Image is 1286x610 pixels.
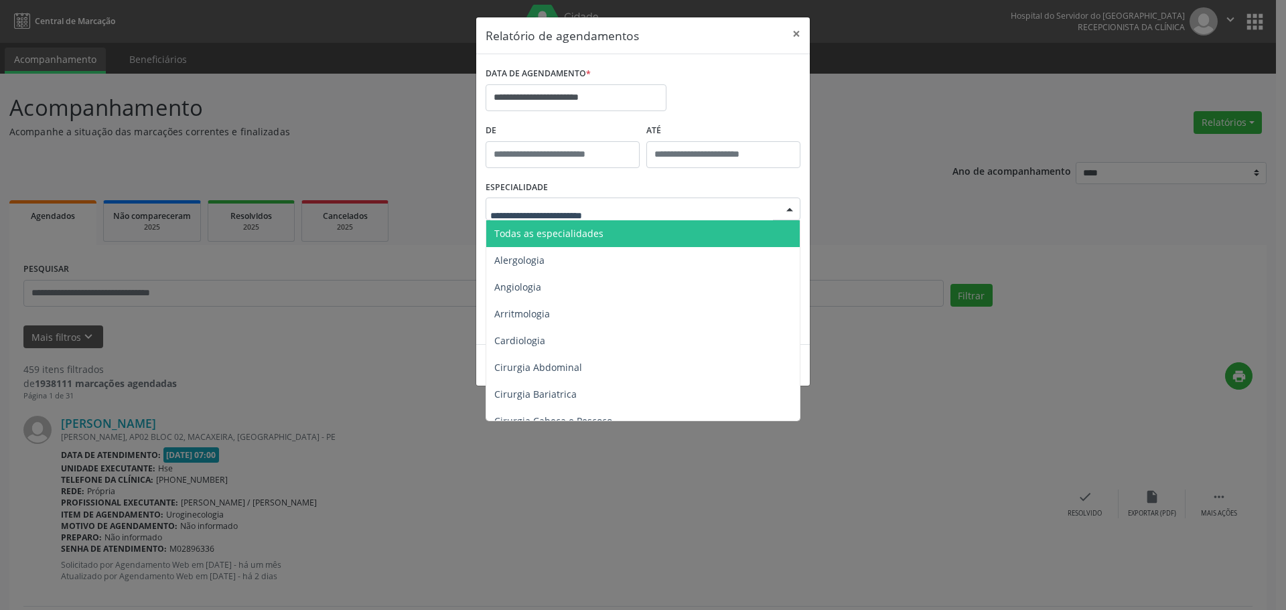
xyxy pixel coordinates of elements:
h5: Relatório de agendamentos [486,27,639,44]
span: Cirurgia Cabeça e Pescoço [494,414,612,427]
label: ESPECIALIDADE [486,177,548,198]
span: Alergologia [494,254,545,266]
span: Cardiologia [494,334,545,347]
label: ATÉ [646,121,800,141]
span: Angiologia [494,281,541,293]
span: Arritmologia [494,307,550,320]
button: Close [783,17,810,50]
label: DATA DE AGENDAMENTO [486,64,591,84]
span: Cirurgia Abdominal [494,361,582,374]
label: De [486,121,640,141]
span: Cirurgia Bariatrica [494,388,577,400]
span: Todas as especialidades [494,227,603,240]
